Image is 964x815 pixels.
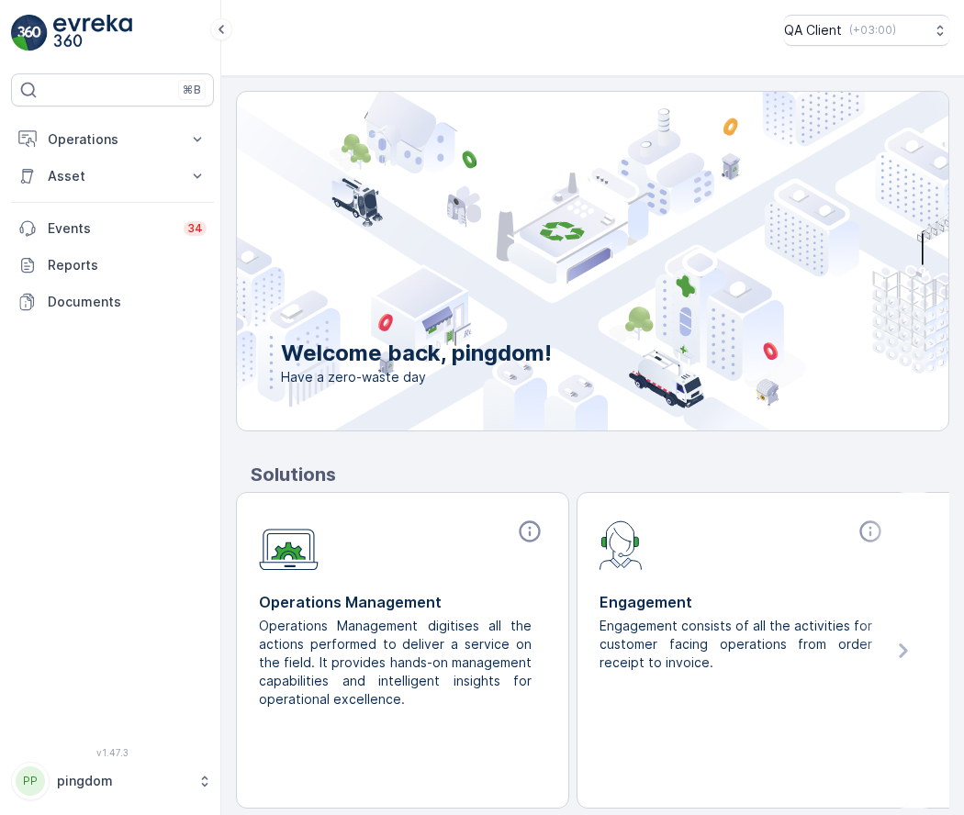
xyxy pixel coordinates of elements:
p: Events [48,219,173,238]
button: PPpingdom [11,762,214,800]
img: module-icon [600,519,643,570]
img: logo_light-DOdMpM7g.png [53,15,132,51]
p: Welcome back, pingdom! [281,339,552,368]
button: Operations [11,121,214,158]
p: Documents [48,293,207,311]
p: Engagement [600,591,887,613]
span: Have a zero-waste day [281,368,552,386]
button: Asset [11,158,214,195]
div: PP [16,766,45,796]
a: Events34 [11,210,214,247]
p: Operations Management [259,591,546,613]
a: Documents [11,284,214,320]
img: logo [11,15,48,51]
p: Engagement consists of all the activities for customer facing operations from order receipt to in... [600,617,872,672]
img: city illustration [154,92,948,430]
img: module-icon [259,519,319,571]
span: v 1.47.3 [11,747,214,758]
p: pingdom [57,772,188,790]
p: QA Client [784,21,842,39]
p: Asset [48,167,177,185]
p: Solutions [251,461,949,488]
p: Operations Management digitises all the actions performed to deliver a service on the field. It p... [259,617,532,709]
p: 34 [187,221,203,236]
p: ⌘B [183,83,201,97]
p: Operations [48,130,177,149]
p: ( +03:00 ) [849,23,896,38]
a: Reports [11,247,214,284]
p: Reports [48,256,207,274]
button: QA Client(+03:00) [784,15,949,46]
